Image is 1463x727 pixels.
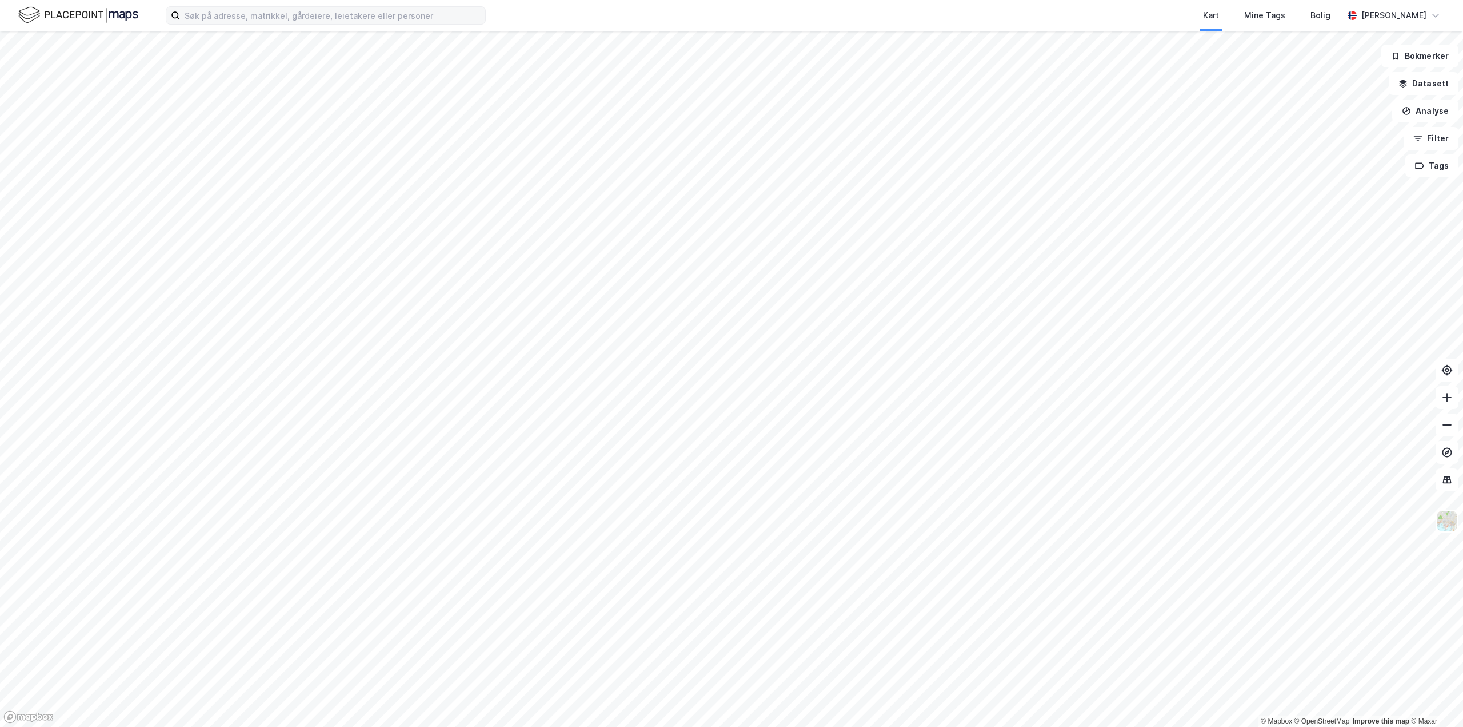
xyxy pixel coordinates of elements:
a: Improve this map [1353,717,1409,725]
button: Datasett [1389,72,1458,95]
img: Z [1436,510,1458,532]
div: Bolig [1310,9,1330,22]
a: OpenStreetMap [1294,717,1350,725]
iframe: Chat Widget [1406,672,1463,727]
div: [PERSON_NAME] [1361,9,1426,22]
input: Søk på adresse, matrikkel, gårdeiere, leietakere eller personer [180,7,485,24]
button: Bokmerker [1381,45,1458,67]
div: Kontrollprogram for chat [1406,672,1463,727]
img: logo.f888ab2527a4732fd821a326f86c7f29.svg [18,5,138,25]
button: Filter [1404,127,1458,150]
button: Tags [1405,154,1458,177]
div: Kart [1203,9,1219,22]
div: Mine Tags [1244,9,1285,22]
a: Mapbox homepage [3,710,54,724]
button: Analyse [1392,100,1458,122]
a: Mapbox [1261,717,1292,725]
